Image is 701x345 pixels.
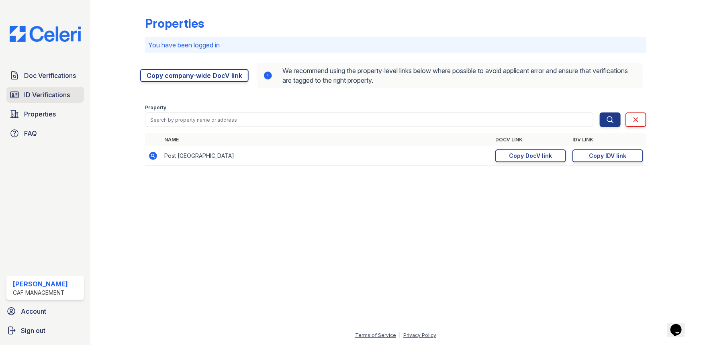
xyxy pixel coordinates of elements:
div: We recommend using the property-level links below where possible to avoid applicant error and ens... [257,63,643,88]
a: ID Verifications [6,87,84,103]
span: FAQ [24,129,37,138]
th: IDV Link [569,133,646,146]
a: Account [3,303,87,319]
span: Properties [24,109,56,119]
th: DocV Link [492,133,569,146]
td: Post [GEOGRAPHIC_DATA] [161,146,492,166]
a: Terms of Service [355,332,396,338]
a: Privacy Policy [403,332,436,338]
a: Copy IDV link [572,149,643,162]
a: Doc Verifications [6,67,84,84]
div: Properties [145,16,204,31]
label: Property [145,104,166,111]
iframe: chat widget [667,313,693,337]
th: Name [161,133,492,146]
input: Search by property name or address [145,112,593,127]
a: Copy company-wide DocV link [140,69,249,82]
a: Sign out [3,323,87,339]
div: | [399,332,401,338]
a: FAQ [6,125,84,141]
span: Account [21,306,46,316]
div: [PERSON_NAME] [13,279,68,289]
span: Doc Verifications [24,71,76,80]
div: CAF Management [13,289,68,297]
a: Copy DocV link [495,149,566,162]
span: Sign out [21,326,45,335]
span: ID Verifications [24,90,70,100]
img: CE_Logo_Blue-a8612792a0a2168367f1c8372b55b34899dd931a85d93a1a3d3e32e68fde9ad4.png [3,26,87,42]
div: Copy IDV link [589,152,627,160]
p: You have been logged in [148,40,643,50]
a: Properties [6,106,84,122]
div: Copy DocV link [509,152,552,160]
